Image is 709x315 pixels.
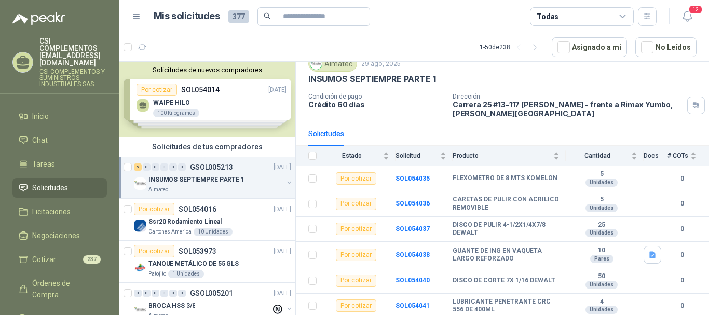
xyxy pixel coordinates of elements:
[12,202,107,222] a: Licitaciones
[148,186,168,194] p: Almatec
[396,277,430,284] a: SOL054040
[644,146,667,166] th: Docs
[396,251,430,258] a: SOL054038
[480,39,543,56] div: 1 - 50 de 238
[453,247,560,263] b: GUANTE DE ING EN VAQUETA LARGO REFORZADO
[12,106,107,126] a: Inicio
[148,175,244,185] p: INSUMOS SEPTIEMPRE PARTE 1
[152,163,159,171] div: 0
[323,152,381,159] span: Estado
[667,276,697,285] b: 0
[336,249,376,261] div: Por cotizar
[566,196,637,204] b: 5
[32,182,68,194] span: Solicitudes
[119,62,295,137] div: Solicitudes de nuevos compradoresPor cotizarSOL054014[DATE] WAIPE HILO100 KilogramosPor cotizarSO...
[274,162,291,172] p: [DATE]
[453,100,683,118] p: Carrera 25 #13-117 [PERSON_NAME] - frente a Rimax Yumbo , [PERSON_NAME][GEOGRAPHIC_DATA]
[585,179,618,187] div: Unidades
[12,178,107,198] a: Solicitudes
[274,246,291,256] p: [DATE]
[667,152,688,159] span: # COTs
[143,163,151,171] div: 0
[336,223,376,235] div: Por cotizar
[308,93,444,100] p: Condición de pago
[12,250,107,269] a: Cotizar237
[667,301,697,311] b: 0
[190,163,233,171] p: GSOL005213
[12,130,107,150] a: Chat
[396,152,438,159] span: Solicitud
[134,161,293,194] a: 6 0 0 0 0 0 GSOL005213[DATE] Company LogoINSUMOS SEPTIEMPRE PARTE 1Almatec
[308,100,444,109] p: Crédito 60 días
[134,163,142,171] div: 6
[134,290,142,297] div: 0
[134,262,146,274] img: Company Logo
[585,306,618,314] div: Unidades
[179,248,216,255] p: SOL053973
[667,224,697,234] b: 0
[179,206,216,213] p: SOL054016
[274,204,291,214] p: [DATE]
[148,228,192,236] p: Cartones America
[336,172,376,185] div: Por cotizar
[169,163,177,171] div: 0
[552,37,627,57] button: Asignado a mi
[667,199,697,209] b: 0
[361,59,401,69] p: 29 ago, 2025
[688,5,703,15] span: 12
[453,221,560,237] b: DISCO DE PULIR 4-1/2X1/4X7/8 DEWALT
[264,12,271,20] span: search
[323,146,396,166] th: Estado
[178,163,186,171] div: 0
[566,246,637,255] b: 10
[119,241,295,283] a: Por cotizarSOL053973[DATE] Company LogoTANQUE METÁLICO DE 55 GLSPatojito1 Unidades
[134,203,174,215] div: Por cotizar
[453,196,560,212] b: CARETAS DE PULIR CON ACRILICO REMOVIBLE
[308,128,344,140] div: Solicitudes
[453,146,566,166] th: Producto
[32,278,97,300] span: Órdenes de Compra
[667,250,697,260] b: 0
[585,204,618,212] div: Unidades
[678,7,697,26] button: 12
[336,198,376,210] div: Por cotizar
[32,254,56,265] span: Cotizar
[566,146,644,166] th: Cantidad
[396,200,430,207] a: SOL054036
[667,146,709,166] th: # COTs
[12,12,65,25] img: Logo peakr
[39,37,107,66] p: CSI COMPLEMENTOS [EMAIL_ADDRESS][DOMAIN_NAME]
[537,11,558,22] div: Todas
[453,277,555,285] b: DISCO DE CORTE 7X 1/16 DEWALT
[124,66,291,74] button: Solicitudes de nuevos compradores
[134,220,146,232] img: Company Logo
[160,290,168,297] div: 0
[160,163,168,171] div: 0
[152,290,159,297] div: 0
[590,255,613,263] div: Pares
[12,226,107,245] a: Negociaciones
[667,174,697,184] b: 0
[228,10,249,23] span: 377
[396,302,430,309] a: SOL054041
[12,273,107,305] a: Órdenes de Compra
[396,175,430,182] a: SOL054035
[134,177,146,190] img: Company Logo
[148,217,222,227] p: Ssr20 Rodamiento Lineal
[148,270,166,278] p: Patojito
[396,225,430,232] a: SOL054037
[168,270,204,278] div: 1 Unidades
[143,290,151,297] div: 0
[190,290,233,297] p: GSOL005201
[310,58,322,70] img: Company Logo
[134,245,174,257] div: Por cotizar
[148,259,239,269] p: TANQUE METÁLICO DE 55 GLS
[308,74,435,85] p: INSUMOS SEPTIEMPRE PARTE 1
[453,174,557,183] b: FLEXOMETRO DE 8 MTS KOMELON
[119,137,295,157] div: Solicitudes de tus compradores
[453,93,683,100] p: Dirección
[169,290,177,297] div: 0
